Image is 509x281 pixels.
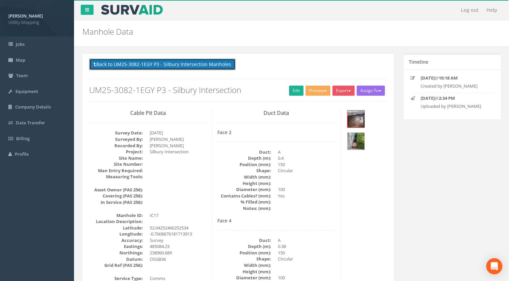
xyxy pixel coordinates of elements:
dt: % Filled (mm): [217,199,271,205]
dt: Depth (m): [217,243,271,250]
dd: Circular [278,167,335,174]
dt: Duct: [217,149,271,155]
img: 0cd7ada2-db3e-fce6-507b-28b33c1597a3_7db23091-0f85-ddcc-93c0-4eb5b3028706_thumb.jpg [348,111,364,127]
dt: Latitude: [89,225,143,231]
dd: [PERSON_NAME] [150,136,207,143]
span: Profile [15,151,29,157]
dd: [DATE] [150,130,207,136]
dt: Height (mm): [217,269,271,275]
span: Map [16,57,25,63]
dt: Asset Owner (PAS 256): [89,187,143,193]
strong: 10:18 AM [439,75,458,81]
dd: 100 [278,186,335,193]
dd: -0.7608676181713913 [150,231,207,237]
dt: Width (mm): [217,174,271,180]
dt: Measuring Tools: [89,174,143,180]
dd: 485084.23 [150,243,207,250]
dt: Depth (m): [217,155,271,161]
dd: Circular [278,256,335,262]
span: Jobs [16,41,25,47]
dd: 100 [278,275,335,281]
dt: Duct: [217,237,271,244]
span: Equipment [15,88,38,94]
a: [PERSON_NAME] Utility Mapping [8,11,66,25]
strong: 2:34 PM [439,95,455,101]
dd: 150 [278,161,335,168]
p: @ [421,75,488,81]
dt: Location Description: [89,218,143,225]
dt: Width (mm): [217,262,271,269]
dd: A [278,149,335,155]
strong: [PERSON_NAME] [8,13,43,19]
img: 0cd7ada2-db3e-fce6-507b-28b33c1597a3_edf919d8-cb6e-866f-7cea-f7ccc93c28e1_thumb.jpg [348,133,364,150]
div: Open Intercom Messenger [486,258,502,274]
a: Edit [289,86,303,96]
strong: [DATE] [421,95,435,101]
h2: Manhole Data [82,27,429,36]
dt: Datum: [89,256,143,262]
dd: 238960.689 [150,250,207,256]
dt: Notes: (mm): [217,205,271,212]
span: Data Transfer [16,120,45,126]
dt: In Service (PAS 256): [89,199,143,206]
dd: 0.4 [278,155,335,161]
dt: Diameter (mm): [217,186,271,193]
p: Uploaded by [PERSON_NAME] [421,103,488,110]
dt: Contains Cables? (mm): [217,193,271,199]
dt: Man Entry Required: [89,167,143,174]
dt: Recorded By: [89,143,143,149]
dt: Site Number: [89,161,143,167]
dt: Manhole ID: [89,212,143,219]
dd: Survey [150,237,207,244]
dt: Grid Ref (PAS 256): [89,262,143,269]
dt: Covering (PAS 256): [89,193,143,199]
span: Company Details [15,104,51,110]
h5: Timeline [409,59,428,64]
h3: Cable Pit Data [89,110,207,116]
dt: Survey Date: [89,130,143,136]
dt: Shape: [217,256,271,262]
dt: Position (mm): [217,161,271,168]
p: Created by [PERSON_NAME] [421,83,488,89]
dt: Shape: [217,167,271,174]
dd: Silbury Intersection [150,149,207,155]
dt: Surveyed By: [89,136,143,143]
dd: 52.04252466252534 [150,225,207,231]
button: Export [332,86,355,96]
dt: Northings: [89,250,143,256]
dt: Position (mm): [217,250,271,256]
button: Assign To [357,86,385,96]
h3: Duct Data [217,110,335,116]
button: Preview [305,86,330,96]
p: @ [421,95,488,101]
h4: Face 4 [217,218,335,223]
span: Billing [16,135,30,142]
dd: OSGB36 [150,256,207,262]
dt: Accuracy: [89,237,143,244]
dt: Height (mm): [217,180,271,187]
dd: Yes [278,193,335,199]
dt: Project: [89,149,143,155]
span: Utility Mapping [8,19,66,26]
dt: Longitude: [89,231,143,237]
dt: Eastings: [89,243,143,250]
dd: A [278,237,335,244]
dt: Site Name: [89,155,143,161]
dt: Diameter (mm): [217,275,271,281]
button: Back to UM25-3082-1EGY P3 - Silbury Intersection Manholes [89,59,235,70]
dd: [PERSON_NAME] [150,143,207,149]
strong: [DATE] [421,75,435,81]
h4: Face 2 [217,130,335,135]
dd: 0.38 [278,243,335,250]
dd: IC17 [150,212,207,219]
dd: 150 [278,250,335,256]
span: Team [16,72,28,79]
h2: UM25-3082-1EGY P3 - Silbury Intersection [89,86,387,94]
